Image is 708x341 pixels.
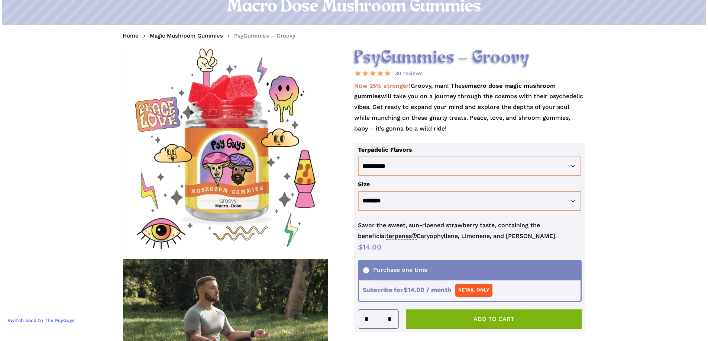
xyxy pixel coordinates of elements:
[406,309,582,329] button: Add to cart
[354,82,411,89] strong: Now 25% stronger!
[150,32,223,39] a: Magic Mushroom Gummies
[354,48,586,68] h2: PsyGummies – Groovy
[358,220,582,242] p: Savor the sweet, sun-ripened strawberry taste, containing the beneficial Caryophyllene, Limonene,...
[123,32,139,39] a: Home
[371,310,385,328] input: Product quantity
[354,81,586,143] p: Groovy, man! These will take you on a journey through the cosmos with their psychedelic vibes. Ge...
[358,181,370,188] label: Size
[386,232,417,240] span: terpenes
[363,266,427,273] span: Purchase one time
[4,315,78,326] a: Switch back to The PsyGuys
[358,242,363,251] span: $
[234,32,295,39] span: PsyGummies – Groovy
[358,242,382,251] bdi: 14.00
[358,146,412,153] label: Terpadelic Flavors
